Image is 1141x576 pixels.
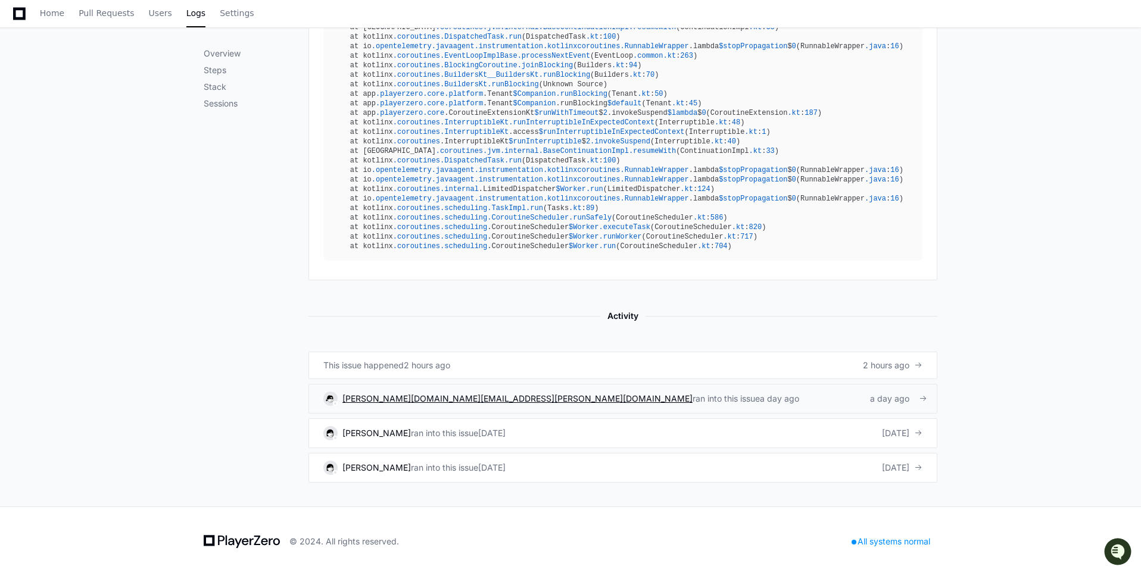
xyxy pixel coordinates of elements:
span: .opentelemetry [372,166,432,174]
img: 1756235613930-3d25f9e4-fa56-45dd-b3ad-e072dfbd1548 [12,89,33,110]
span: $stopPropagation [719,42,787,51]
span: .coroutines [393,118,440,127]
span: .kt [697,242,710,251]
span: .DispatchedTask [440,33,504,41]
span: 124 [697,185,710,193]
span: .kt [612,61,625,70]
span: .BuildersKt [440,80,487,89]
span: .kt [723,233,736,241]
span: .runBlocking [487,80,538,89]
span: .kt [744,128,757,136]
span: Pylon [119,125,144,134]
a: [PERSON_NAME] [342,428,411,438]
span: 704 [715,242,728,251]
span: .coroutines [393,223,440,231]
span: .DispatchedTask [440,156,504,165]
span: 717 [740,233,753,241]
span: .platform [444,99,483,108]
img: 1.svg [325,427,336,439]
span: [DATE] [882,427,909,439]
span: .kt [749,147,762,155]
img: 1.svg [325,462,336,473]
span: .instrumentation [475,195,543,203]
span: .InterruptibleKt [440,118,509,127]
span: .coroutines [393,242,440,251]
span: .coroutines [393,128,440,136]
span: .executeTask [599,223,650,231]
div: a day ago [760,393,799,405]
span: 16 [890,42,899,51]
span: .kt [693,214,706,222]
span: .runSafely [569,214,612,222]
span: $stopPropagation [719,195,787,203]
span: .kotlinxcoroutines [543,176,621,184]
span: .instrumentation [475,166,543,174]
span: 820 [749,223,762,231]
span: 1 [762,128,766,136]
span: 100 [603,156,616,165]
span: .kt [672,99,685,108]
span: 187 [805,109,818,117]
span: .RunnableWrapper [621,195,689,203]
span: .javaagent [432,166,475,174]
span: .joinBlocking [517,61,573,70]
span: 2 hours ago [863,359,909,371]
span: .kt [569,204,582,212]
span: $lambda [668,109,697,117]
span: .TaskImpl [487,204,526,212]
span: .coroutines [393,137,440,146]
span: 45 [689,99,697,108]
span: .coroutines [393,204,440,212]
span: .opentelemetry [372,176,432,184]
a: This issue happened2 hours ago2 hours ago [308,352,937,379]
div: We're available if you need us! [40,101,151,110]
span: .EventLoopImplBase [440,52,517,60]
span: $Worker [569,233,598,241]
span: .kt [732,223,745,231]
span: .coroutines [393,80,440,89]
span: 89 [586,204,594,212]
button: Start new chat [202,92,217,107]
span: .java [865,195,886,203]
a: Powered byPylon [84,124,144,134]
span: .kt [663,52,677,60]
span: .run [599,242,616,251]
span: .kt [680,185,693,193]
span: .RunnableWrapper [621,176,689,184]
span: .core [423,99,444,108]
span: [PERSON_NAME] [342,462,411,472]
a: [PERSON_NAME]ran into this issue[DATE][DATE] [308,453,937,483]
span: ran into this issue [411,462,478,474]
span: $runInterruptibleInExpectedContext [539,128,685,136]
span: .common [633,52,663,60]
span: .java [865,166,886,174]
span: .java [865,42,886,51]
span: Logs [186,10,205,17]
span: $stopPropagation [719,166,787,174]
span: $stopPropagation [719,176,787,184]
p: Stack [204,81,308,93]
span: .kt [715,118,728,127]
span: .runBlocking [556,90,607,98]
p: Overview [204,48,308,60]
div: [DATE] [478,462,506,474]
span: $Worker [569,223,598,231]
span: .scheduling [440,204,487,212]
span: .kotlinxcoroutines [543,195,621,203]
img: 2.svg [325,393,336,404]
span: .kt [629,71,642,79]
span: .opentelemetry [372,195,432,203]
span: 50 [654,90,663,98]
span: $Worker [556,185,585,193]
span: .coroutines [393,52,440,60]
span: .processNextEvent [517,52,590,60]
a: [PERSON_NAME]ran into this issue[DATE][DATE] [308,418,937,448]
span: .resumeWith [629,147,676,155]
span: .coroutines [393,33,440,41]
span: 70 [646,71,654,79]
span: .javaagent [432,195,475,203]
span: 33 [766,147,774,155]
span: .runWorker [599,233,642,241]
